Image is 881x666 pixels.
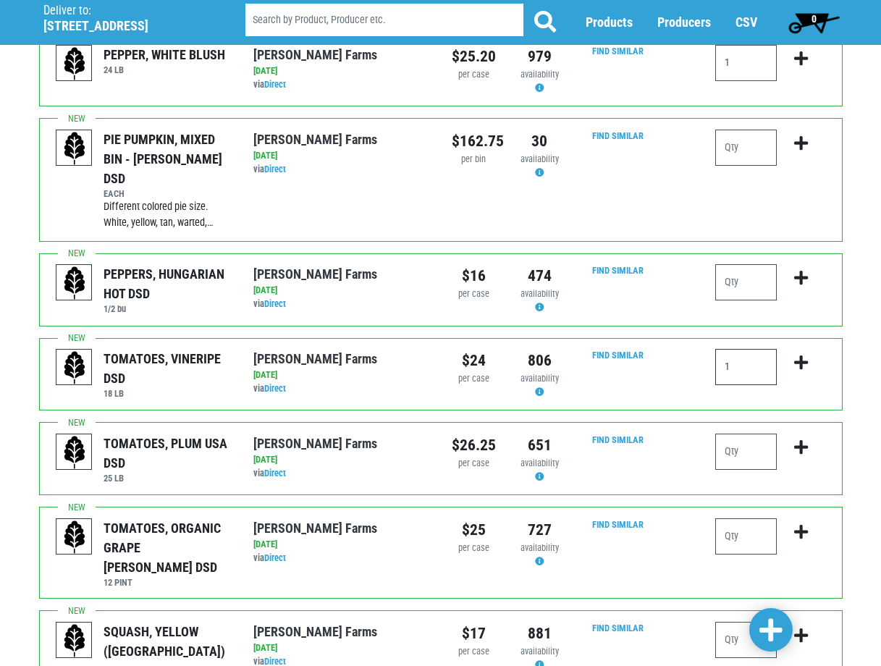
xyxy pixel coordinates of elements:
div: 30 [518,130,562,153]
a: Find Similar [592,434,644,445]
h5: [STREET_ADDRESS] [43,18,208,34]
a: Find Similar [592,265,644,276]
input: Qty [715,622,777,658]
div: via [253,298,429,311]
span: availability [520,373,559,384]
a: Direct [264,79,286,90]
img: placeholder-variety-43d6402dacf2d531de610a020419775a.svg [56,350,93,386]
div: $162.75 [452,130,496,153]
span: availability [520,153,559,164]
div: 651 [518,434,562,457]
input: Qty [715,518,777,555]
div: [DATE] [253,149,429,163]
a: Direct [264,383,286,394]
input: Qty [715,130,777,166]
div: via [253,78,429,92]
div: via [253,552,429,565]
div: 727 [518,518,562,541]
div: per case [452,541,496,555]
div: [DATE] [253,368,429,382]
h6: 18 LB [104,388,232,399]
div: PIE PUMPKIN, MIXED BIN - [PERSON_NAME] DSD [104,130,232,188]
div: [DATE] [253,453,429,467]
div: per case [452,457,496,471]
div: TOMATOES, PLUM USA DSD [104,434,232,473]
a: [PERSON_NAME] Farms [253,132,377,147]
h6: 25 LB [104,473,232,484]
div: $16 [452,264,496,287]
a: Direct [264,164,286,174]
div: [DATE] [253,538,429,552]
span: availability [520,542,559,553]
img: placeholder-variety-43d6402dacf2d531de610a020419775a.svg [56,265,93,301]
h6: 1/2 bu [104,303,232,314]
div: per case [452,68,496,82]
span: availability [520,69,559,80]
span: availability [520,458,559,468]
a: [PERSON_NAME] Farms [253,351,377,366]
input: Search by Product, Producer etc. [245,4,523,37]
h6: 12 PINT [104,577,232,588]
a: Find Similar [592,350,644,361]
img: placeholder-variety-43d6402dacf2d531de610a020419775a.svg [56,519,93,555]
input: Qty [715,434,777,470]
div: [DATE] [253,64,429,78]
span: availability [520,288,559,299]
a: Find Similar [592,130,644,141]
div: TOMATOES, ORGANIC GRAPE [PERSON_NAME] DSD [104,518,232,577]
div: 979 [518,45,562,68]
a: 0 [782,8,846,37]
div: $17 [452,622,496,645]
h6: EACH [104,188,232,199]
div: PEPPER, WHITE BLUSH [104,45,225,64]
img: placeholder-variety-43d6402dacf2d531de610a020419775a.svg [56,434,93,471]
div: per bin [452,153,496,166]
div: $26.25 [452,434,496,457]
a: Find Similar [592,623,644,633]
div: via [253,163,429,177]
div: 806 [518,349,562,372]
div: [DATE] [253,284,429,298]
img: placeholder-variety-43d6402dacf2d531de610a020419775a.svg [56,46,93,82]
span: … [207,216,214,229]
div: via [253,467,429,481]
div: PEPPERS, HUNGARIAN HOT DSD [104,264,232,303]
div: $24 [452,349,496,372]
a: [PERSON_NAME] Farms [253,436,377,451]
div: TOMATOES, VINERIPE DSD [104,349,232,388]
div: 881 [518,622,562,645]
div: via [253,382,429,396]
span: availability [520,646,559,657]
a: Direct [264,552,286,563]
div: per case [452,287,496,301]
a: Find Similar [592,46,644,56]
p: Deliver to: [43,4,208,18]
input: Qty [715,349,777,385]
a: Direct [264,468,286,479]
input: Qty [715,45,777,81]
div: 474 [518,264,562,287]
span: 0 [812,13,817,25]
a: [PERSON_NAME] Farms [253,47,377,62]
div: $25.20 [452,45,496,68]
div: [DATE] [253,641,429,655]
a: Producers [657,15,711,30]
a: [PERSON_NAME] Farms [253,624,377,639]
div: Different colored pie size. White, yellow, tan, warted, [104,199,232,230]
a: [PERSON_NAME] Farms [253,266,377,282]
h6: 24 LB [104,64,225,75]
a: Products [586,15,633,30]
a: Direct [264,298,286,309]
a: CSV [735,15,757,30]
div: per case [452,372,496,386]
div: per case [452,645,496,659]
a: Find Similar [592,519,644,530]
a: [PERSON_NAME] Farms [253,520,377,536]
div: $25 [452,518,496,541]
input: Qty [715,264,777,300]
img: placeholder-variety-43d6402dacf2d531de610a020419775a.svg [56,130,93,166]
img: placeholder-variety-43d6402dacf2d531de610a020419775a.svg [56,623,93,659]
